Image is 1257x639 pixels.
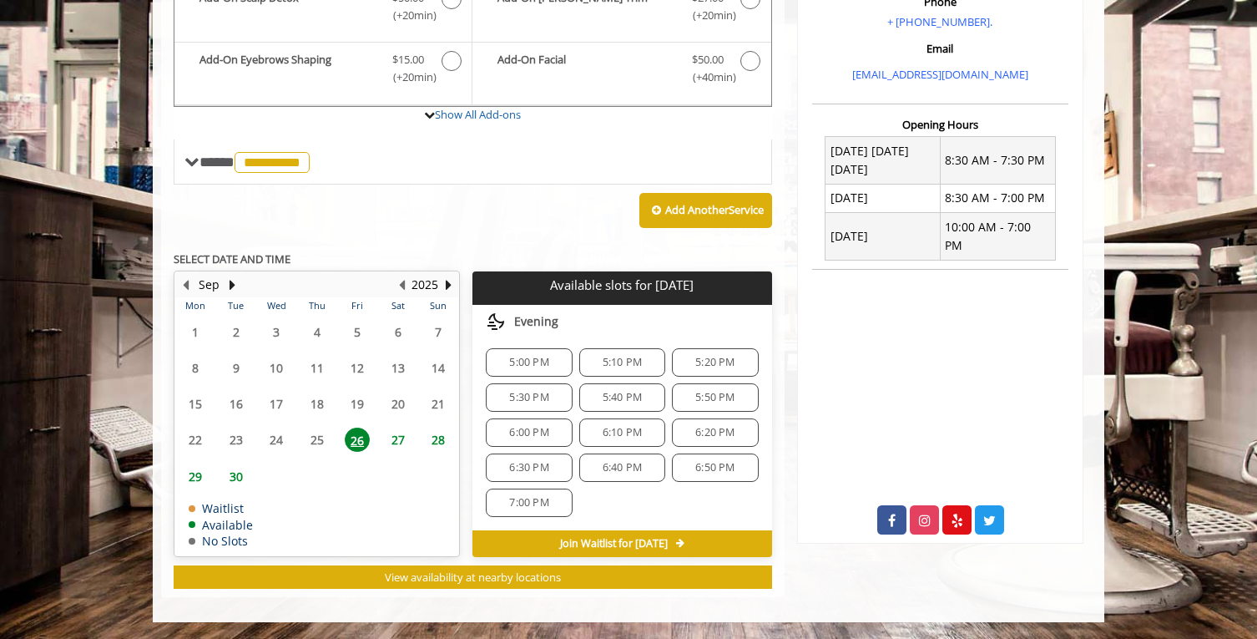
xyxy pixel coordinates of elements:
[672,454,758,482] div: 6:50 PM
[189,502,253,515] td: Waitlist
[672,348,758,377] div: 5:20 PM
[509,496,548,510] span: 7:00 PM
[603,461,642,474] span: 6:40 PM
[579,383,665,412] div: 5:40 PM
[481,51,762,90] label: Add-On Facial
[486,383,572,412] div: 5:30 PM
[603,426,642,439] span: 6:10 PM
[603,391,642,404] span: 5:40 PM
[514,315,558,328] span: Evening
[418,422,459,458] td: Select day28
[579,348,665,377] div: 5:10 PM
[225,276,239,294] button: Next Month
[639,193,772,228] button: Add AnotherService
[816,43,1064,54] h3: Email
[940,213,1055,261] td: 10:00 AM - 7:00 PM
[486,418,572,447] div: 6:00 PM
[486,348,572,377] div: 5:00 PM
[695,356,735,369] span: 5:20 PM
[852,67,1028,82] a: [EMAIL_ADDRESS][DOMAIN_NAME]
[672,418,758,447] div: 6:20 PM
[665,202,764,217] b: Add Another Service
[411,276,438,294] button: 2025
[486,312,506,332] img: evening slots
[695,391,735,404] span: 5:50 PM
[199,276,220,294] button: Sep
[695,461,735,474] span: 6:50 PM
[579,454,665,482] div: 6:40 PM
[486,454,572,482] div: 6:30 PM
[509,391,548,404] span: 5:30 PM
[215,459,255,494] td: Select day30
[377,422,417,458] td: Select day27
[174,565,772,590] button: View availability at nearby locations
[224,464,249,489] span: 30
[174,251,290,266] b: SELECT DATE AND TIME
[672,383,758,412] div: 5:50 PM
[392,51,424,68] span: $15.00
[812,119,1068,130] h3: Opening Hours
[183,51,463,90] label: Add-On Eyebrows Shaping
[377,297,417,314] th: Sat
[418,297,459,314] th: Sun
[426,428,451,452] span: 28
[695,426,735,439] span: 6:20 PM
[825,213,941,261] td: [DATE]
[940,184,1055,212] td: 8:30 AM - 7:00 PM
[940,137,1055,185] td: 8:30 AM - 7:30 PM
[175,297,215,314] th: Mon
[509,461,548,474] span: 6:30 PM
[579,418,665,447] div: 6:10 PM
[479,278,765,292] p: Available slots for [DATE]
[215,297,255,314] th: Tue
[199,51,376,86] b: Add-On Eyebrows Shaping
[486,489,572,517] div: 7:00 PM
[337,422,377,458] td: Select day26
[384,68,433,86] span: (+20min )
[442,276,455,294] button: Next Year
[683,7,732,24] span: (+20min )
[384,7,433,24] span: (+20min )
[560,537,668,550] span: Join Waitlist for [DATE]
[175,459,215,494] td: Select day29
[825,137,941,185] td: [DATE] [DATE] [DATE]
[189,535,253,547] td: No Slots
[435,107,521,122] a: Show All Add-ons
[603,356,642,369] span: 5:10 PM
[386,428,411,452] span: 27
[395,276,408,294] button: Previous Year
[497,51,674,86] b: Add-On Facial
[345,428,370,452] span: 26
[509,356,548,369] span: 5:00 PM
[509,426,548,439] span: 6:00 PM
[179,276,192,294] button: Previous Month
[887,14,992,29] a: + [PHONE_NUMBER].
[256,297,296,314] th: Wed
[296,297,336,314] th: Thu
[692,51,724,68] span: $50.00
[189,519,253,531] td: Available
[385,570,561,585] span: View availability at nearby locations
[337,297,377,314] th: Fri
[825,184,941,212] td: [DATE]
[183,464,208,489] span: 29
[683,68,732,86] span: (+40min )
